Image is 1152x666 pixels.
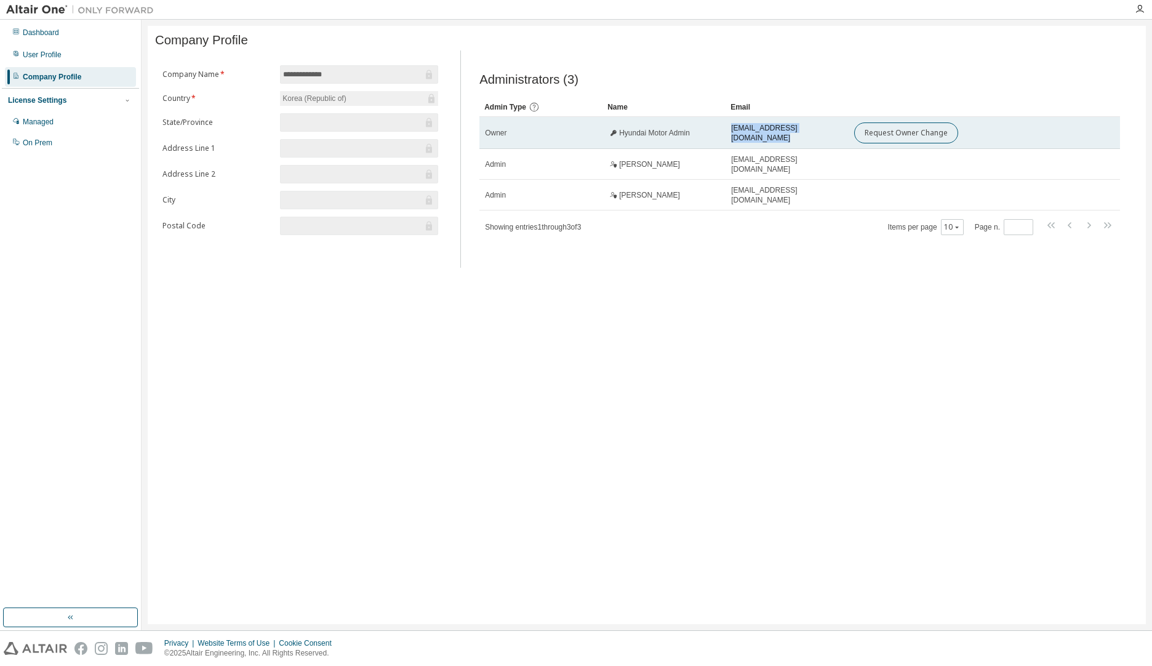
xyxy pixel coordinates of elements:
div: Korea (Republic of) [281,92,348,105]
label: Address Line 1 [162,143,273,153]
span: Owner [485,128,506,138]
span: Hyundai Motor Admin [619,128,690,138]
div: Cookie Consent [279,638,338,648]
div: Dashboard [23,28,59,38]
img: Altair One [6,4,160,16]
span: [EMAIL_ADDRESS][DOMAIN_NAME] [731,185,843,205]
span: Admin Type [484,103,526,111]
label: Address Line 2 [162,169,273,179]
label: State/Province [162,118,273,127]
img: altair_logo.svg [4,642,67,655]
div: Website Terms of Use [198,638,279,648]
label: Postal Code [162,221,273,231]
span: Admin [485,190,506,200]
div: User Profile [23,50,62,60]
span: Company Profile [155,33,248,47]
div: Managed [23,117,54,127]
span: Admin [485,159,506,169]
span: Items per page [888,219,964,235]
label: Company Name [162,70,273,79]
span: [PERSON_NAME] [619,159,680,169]
img: linkedin.svg [115,642,128,655]
div: On Prem [23,138,52,148]
div: Company Profile [23,72,81,82]
div: Email [730,97,844,117]
button: 10 [944,222,961,232]
label: City [162,195,273,205]
span: Page n. [975,219,1033,235]
span: [EMAIL_ADDRESS][DOMAIN_NAME] [731,123,843,143]
img: youtube.svg [135,642,153,655]
span: Administrators (3) [479,73,578,87]
div: Korea (Republic of) [280,91,438,106]
label: Country [162,94,273,103]
span: [PERSON_NAME] [619,190,680,200]
span: [EMAIL_ADDRESS][DOMAIN_NAME] [731,154,843,174]
div: License Settings [8,95,66,105]
p: © 2025 Altair Engineering, Inc. All Rights Reserved. [164,648,339,659]
div: Privacy [164,638,198,648]
img: instagram.svg [95,642,108,655]
div: Name [607,97,721,117]
button: Request Owner Change [854,122,958,143]
span: Showing entries 1 through 3 of 3 [485,223,581,231]
img: facebook.svg [74,642,87,655]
